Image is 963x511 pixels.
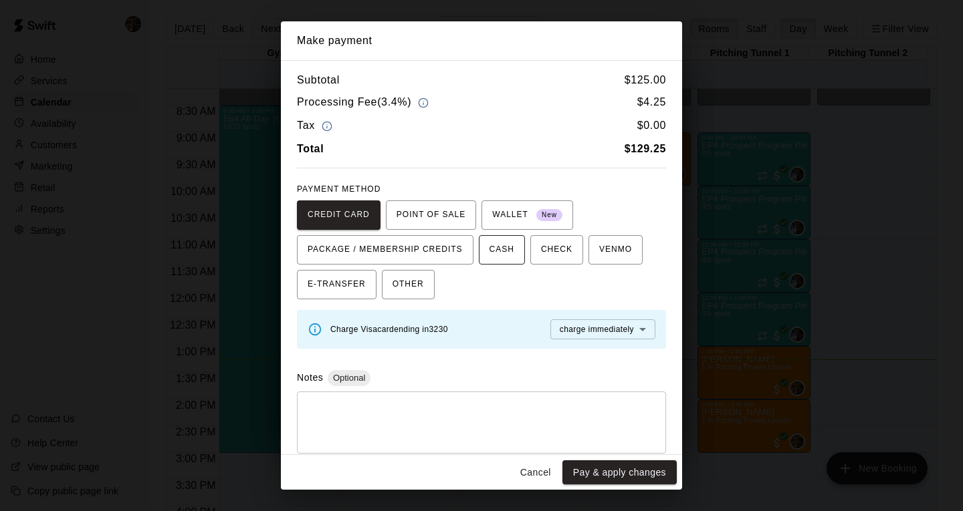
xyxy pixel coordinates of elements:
[481,200,573,230] button: WALLET New
[490,239,514,261] span: CASH
[599,239,632,261] span: VENMO
[281,21,682,60] h2: Make payment
[514,460,557,485] button: Cancel
[382,270,435,299] button: OTHER
[562,460,677,485] button: Pay & apply changes
[330,325,448,334] span: Charge Visa card ending in 3230
[536,206,562,224] span: New
[297,200,381,230] button: CREDIT CARD
[560,325,634,334] span: charge immediately
[492,204,562,226] span: WALLET
[588,235,643,265] button: VENMO
[541,239,572,261] span: CHECK
[297,94,432,112] h6: Processing Fee ( 3.4% )
[297,372,323,383] label: Notes
[397,204,465,226] span: POINT OF SALE
[308,239,463,261] span: PACKAGE / MEMBERSHIP CREDITS
[297,184,381,194] span: PAYMENT METHOD
[479,235,525,265] button: CASH
[530,235,583,265] button: CHECK
[297,235,473,265] button: PACKAGE / MEMBERSHIP CREDITS
[386,200,476,230] button: POINT OF SALE
[297,270,377,299] button: E-TRANSFER
[328,373,370,383] span: Optional
[637,117,666,135] h6: $ 0.00
[297,143,324,154] b: Total
[637,94,666,112] h6: $ 4.25
[625,71,666,89] h6: $ 125.00
[297,71,340,89] h6: Subtotal
[625,143,666,154] b: $ 129.25
[393,274,424,295] span: OTHER
[297,117,336,135] h6: Tax
[308,204,370,226] span: CREDIT CARD
[308,274,366,295] span: E-TRANSFER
